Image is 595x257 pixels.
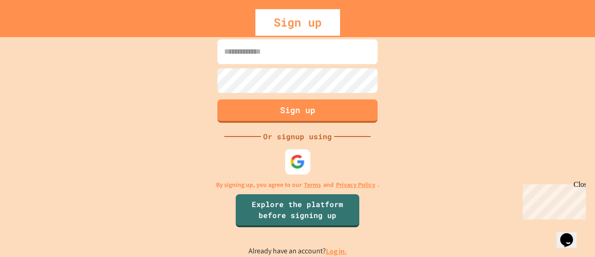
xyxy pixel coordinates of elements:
a: Privacy Policy [336,180,375,190]
div: Sign up [255,9,340,36]
p: By signing up, you agree to our and . [216,180,379,190]
a: Log in. [326,246,347,256]
a: Explore the platform before signing up [236,194,359,227]
button: Sign up [217,99,378,123]
img: google-icon.svg [290,154,305,170]
p: Already have an account? [249,246,347,257]
a: Terms [304,180,321,190]
div: Chat with us now!Close [4,4,63,58]
iframe: chat widget [519,180,586,219]
div: Or signup using [261,131,334,142]
iframe: chat widget [557,220,586,248]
